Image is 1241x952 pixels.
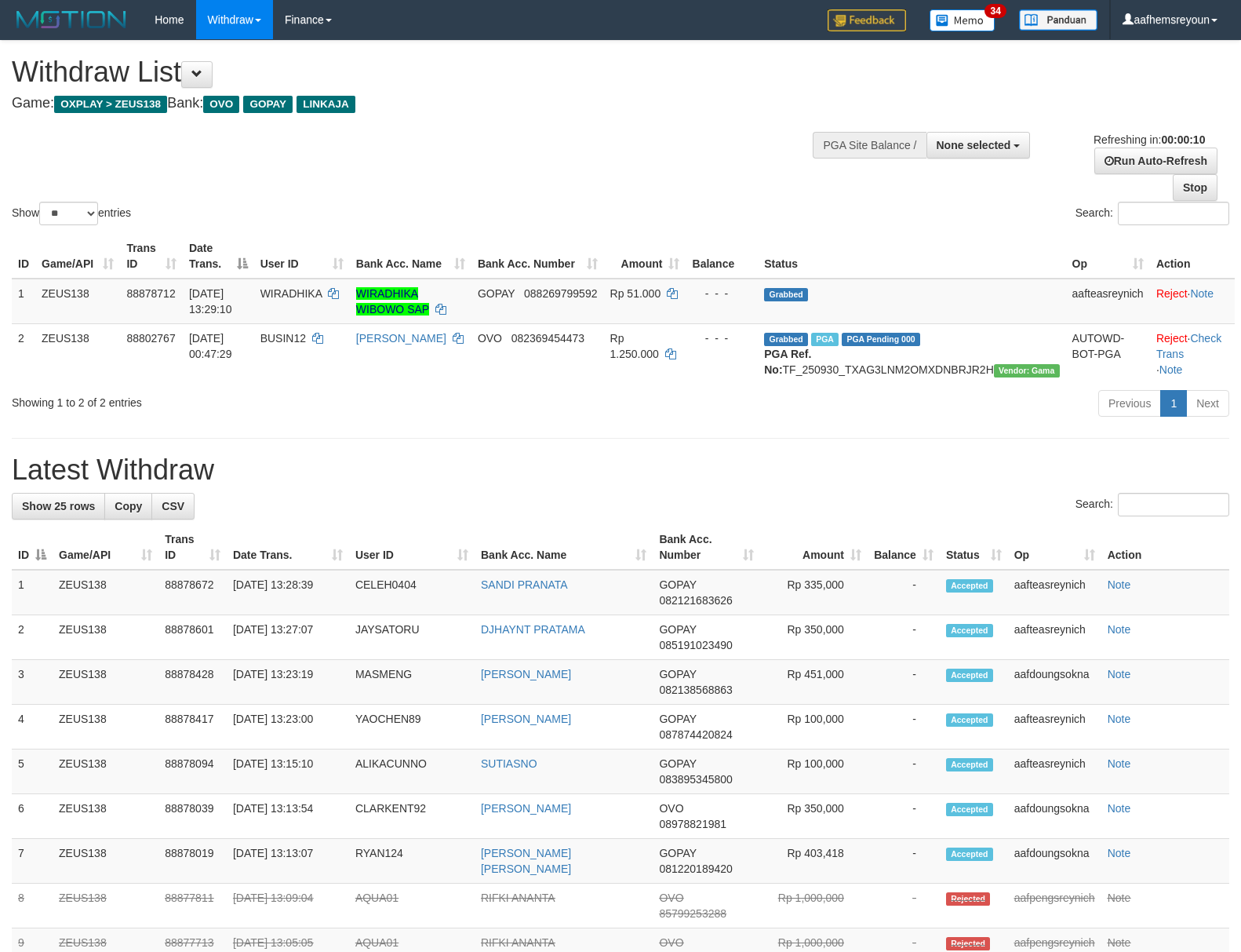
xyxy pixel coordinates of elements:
[227,660,349,705] td: [DATE] 13:23:19
[659,907,726,920] span: Copy 85799253288 to clipboard
[35,279,120,324] td: ZEUS138
[1150,323,1235,384] td: · ·
[659,684,732,696] span: Copy 082138568863 to clipboard
[692,286,752,301] div: - - -
[659,594,732,607] span: Copy 082121683626 to clipboard
[1108,847,1131,859] a: Note
[1118,202,1229,225] input: Search:
[22,500,95,512] span: Show 25 rows
[1008,570,1101,615] td: aafteasreynich
[868,570,940,615] td: -
[1173,174,1217,201] a: Stop
[659,802,683,815] span: OVO
[158,794,227,839] td: 88878039
[12,202,131,225] label: Show entries
[297,96,355,113] span: LINKAJA
[760,525,868,570] th: Amount: activate to sort column ascending
[686,234,758,279] th: Balance
[868,794,940,839] td: -
[946,803,993,816] span: Accepted
[350,234,471,279] th: Bank Acc. Name: activate to sort column ascending
[35,234,120,279] th: Game/API: activate to sort column ascending
[1190,287,1214,300] a: Note
[349,884,475,928] td: AQUA01
[54,96,167,113] span: OXPLAY > ZEUS138
[158,839,227,884] td: 88878019
[12,660,53,705] td: 3
[39,202,98,225] select: Showentries
[760,660,868,705] td: Rp 451,000
[1008,750,1101,794] td: aafteasreynich
[349,750,475,794] td: ALIKACUNNO
[53,525,158,570] th: Game/API: activate to sort column ascending
[260,287,322,300] span: WIRADHIKA
[349,615,475,660] td: JAYSATORU
[946,713,993,727] span: Accepted
[356,287,429,316] a: WIRADHIKA WIBOWO SAP
[12,570,53,615] td: 1
[481,802,571,815] a: [PERSON_NAME]
[604,234,686,279] th: Amount: activate to sort column ascending
[158,750,227,794] td: 88878094
[760,570,868,615] td: Rp 335,000
[158,705,227,750] td: 88878417
[1094,148,1217,174] a: Run Auto-Refresh
[12,493,105,520] a: Show 25 rows
[126,332,175,345] span: 88802767
[12,454,1229,486] h1: Latest Withdraw
[158,660,227,705] td: 88878428
[12,234,35,279] th: ID
[868,525,940,570] th: Balance: activate to sort column ascending
[1008,705,1101,750] td: aafteasreynich
[811,333,839,346] span: Marked by aafsreyleap
[12,705,53,750] td: 4
[203,96,239,113] span: OVO
[349,525,475,570] th: User ID: activate to sort column ascending
[227,839,349,884] td: [DATE] 13:13:07
[162,500,184,512] span: CSV
[53,750,158,794] td: ZEUS138
[115,500,142,512] span: Copy
[1008,660,1101,705] td: aafdoungsokna
[659,728,732,741] span: Copy 087874420824 to clipboard
[53,615,158,660] td: ZEUS138
[475,525,653,570] th: Bank Acc. Name: activate to sort column ascending
[227,884,349,928] td: [DATE] 13:09:04
[481,757,537,770] a: SUTIASNO
[868,884,940,928] td: -
[659,668,696,680] span: GOPAY
[1150,234,1235,279] th: Action
[12,794,53,839] td: 6
[53,570,158,615] td: ZEUS138
[1008,884,1101,928] td: aafpengsreynich
[692,330,752,346] div: - - -
[189,287,232,316] span: [DATE] 13:29:10
[760,839,868,884] td: Rp 403,418
[937,139,1011,151] span: None selected
[1008,794,1101,839] td: aafdoungsokna
[868,660,940,705] td: -
[659,863,732,875] span: Copy 081220189420 to clipboard
[758,323,1065,384] td: TF_250930_TXAG3LNM2OMXDNBRJR2H
[1108,668,1131,680] a: Note
[349,705,475,750] td: YAOCHEN89
[1066,323,1150,384] td: AUTOWD-BOT-PGA
[1066,234,1150,279] th: Op: activate to sort column ascending
[471,234,604,279] th: Bank Acc. Number: activate to sort column ascending
[946,758,993,771] span: Accepted
[349,570,475,615] td: CELEH0404
[356,332,446,345] a: [PERSON_NAME]
[1108,713,1131,725] a: Note
[126,287,175,300] span: 88878712
[481,668,571,680] a: [PERSON_NAME]
[1108,757,1131,770] a: Note
[1150,279,1235,324] td: ·
[946,624,993,637] span: Accepted
[12,884,53,928] td: 8
[1008,615,1101,660] td: aafteasreynich
[1101,525,1229,570] th: Action
[659,936,683,949] span: OVO
[1159,363,1183,376] a: Note
[227,570,349,615] td: [DATE] 13:28:39
[1108,623,1131,636] a: Note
